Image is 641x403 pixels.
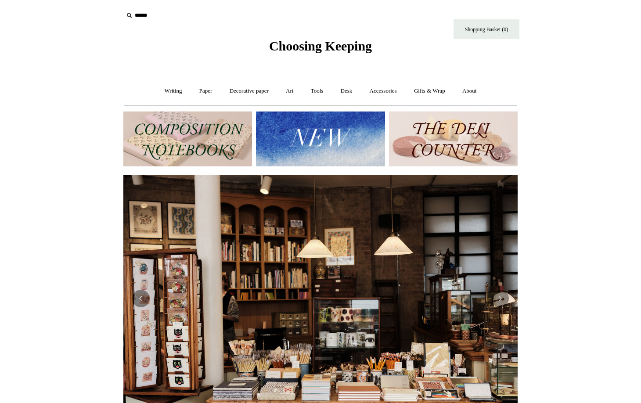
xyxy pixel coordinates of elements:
a: Decorative paper [222,79,277,103]
a: Choosing Keeping [269,46,372,52]
a: Shopping Basket (0) [454,19,519,39]
img: New.jpg__PID:f73bdf93-380a-4a35-bcfe-7823039498e1 [256,112,385,166]
a: About [454,79,485,103]
a: Gifts & Wrap [406,79,453,103]
a: Desk [333,79,360,103]
a: Art [278,79,301,103]
a: Writing [157,79,190,103]
a: Paper [191,79,220,103]
span: Choosing Keeping [269,39,372,53]
a: Accessories [362,79,405,103]
button: Next [491,290,509,307]
a: Tools [303,79,331,103]
button: Previous [132,290,150,307]
img: 202302 Composition ledgers.jpg__PID:69722ee6-fa44-49dd-a067-31375e5d54ec [123,112,252,166]
img: The Deli Counter [389,112,518,166]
